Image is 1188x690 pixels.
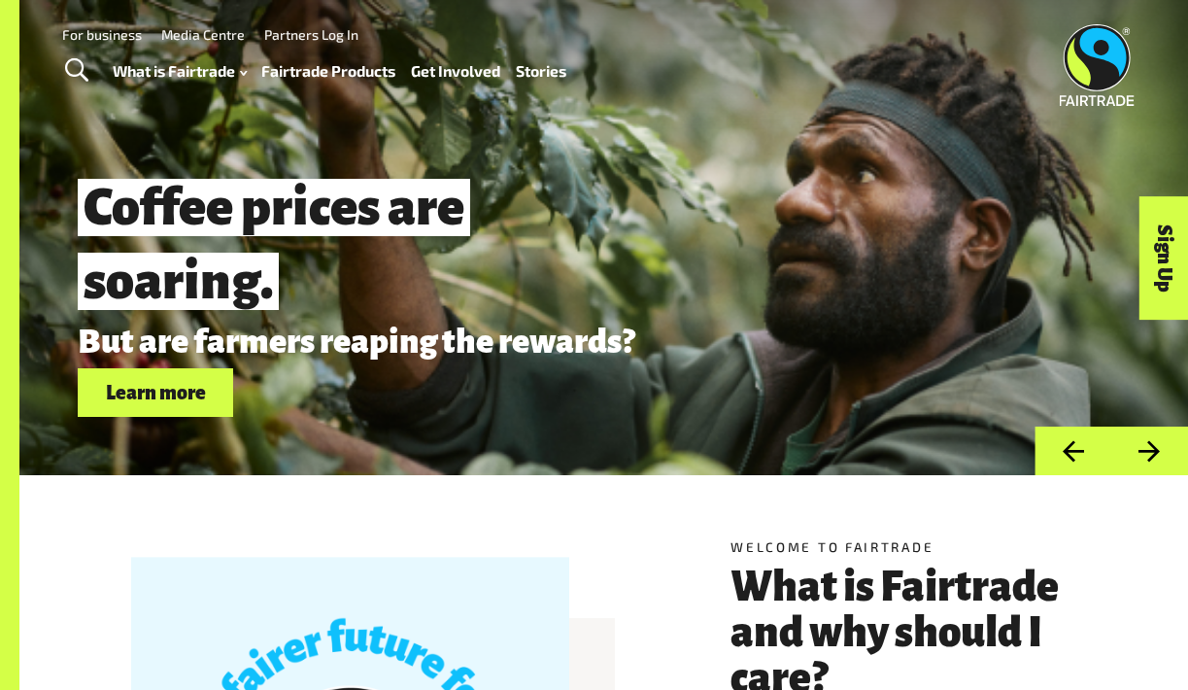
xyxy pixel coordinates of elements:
[1059,24,1134,106] img: Fairtrade Australia New Zealand logo
[113,57,247,85] a: What is Fairtrade
[264,26,358,43] a: Partners Log In
[62,26,142,43] a: For business
[78,325,951,362] p: But are farmers reaping the rewards?
[78,179,470,310] span: Coffee prices are soaring.
[52,47,100,95] a: Toggle Search
[1035,427,1111,476] button: Previous
[411,57,500,85] a: Get Involved
[78,368,233,418] a: Learn more
[516,57,566,85] a: Stories
[1111,427,1188,476] button: Next
[261,57,395,85] a: Fairtrade Products
[730,537,1076,557] h5: Welcome to Fairtrade
[161,26,245,43] a: Media Centre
